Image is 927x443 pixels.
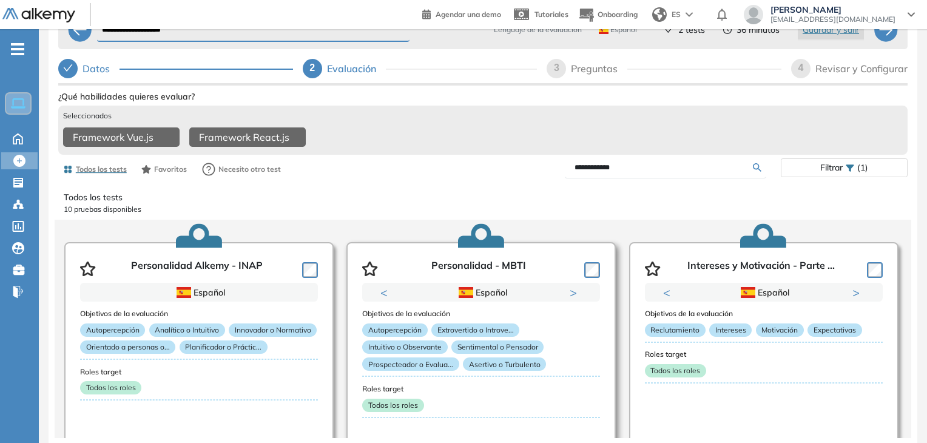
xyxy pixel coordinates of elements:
[362,357,459,371] p: Prospecteador o Evalua...
[749,302,764,304] button: 1
[645,350,883,359] h3: Roles target
[63,110,112,121] span: Seleccionados
[599,27,608,34] img: ESP
[645,364,706,377] p: Todos los roles
[652,7,667,22] img: world
[380,286,393,299] button: Previous
[11,48,24,50] i: -
[769,302,778,304] button: 2
[737,24,780,36] span: 36 minutos
[431,323,519,337] p: Extrovertido o Introve...
[137,159,192,180] button: Favoritos
[534,10,568,19] span: Tutoriales
[688,286,840,299] div: Español
[709,323,752,337] p: Intereses
[422,6,501,21] a: Agendar una demo
[80,381,141,394] p: Todos los roles
[665,25,673,34] span: check
[672,9,681,20] span: ES
[80,309,318,318] h3: Objetivos de la evaluación
[229,323,317,337] p: Innovador o Normativo
[405,286,558,299] div: Español
[678,24,705,36] span: 2 tests
[756,323,804,337] p: Motivación
[177,287,191,298] img: ESP
[309,63,315,73] span: 2
[570,286,582,299] button: Next
[815,59,908,78] div: Revisar y Configurar
[467,302,481,304] button: 1
[436,10,501,19] span: Agendar una demo
[63,63,73,73] span: check
[303,59,538,78] div: 2Evaluación
[807,323,861,337] p: Expectativas
[687,260,835,278] p: Intereses y Motivación - Parte ...
[770,15,895,24] span: [EMAIL_ADDRESS][DOMAIN_NAME]
[723,25,732,34] span: clock-circle
[64,191,902,204] p: Todos los tests
[571,59,627,78] div: Preguntas
[180,340,268,354] p: Planificador o Práctic...
[645,323,706,337] p: Reclutamiento
[199,130,289,144] span: Framework React.js
[547,59,781,78] div: 3Preguntas
[58,59,293,78] div: Datos
[197,157,286,181] button: Necesito otro test
[820,159,843,177] span: Filtrar
[459,287,473,298] img: ESP
[798,20,864,39] button: Guardar y salir
[598,10,638,19] span: Onboarding
[73,130,153,144] span: Framework Vue.js
[327,59,386,78] div: Evaluación
[578,2,638,28] button: Onboarding
[149,323,225,337] p: Analítico o Intuitivo
[431,260,526,278] p: Personalidad - MBTI
[852,286,865,299] button: Next
[486,302,496,304] button: 2
[362,340,447,354] p: Intuitivo o Observante
[451,340,544,354] p: Sentimental o Pensador
[770,5,895,15] span: [PERSON_NAME]
[80,323,145,337] p: Autopercepción
[857,159,868,177] span: (1)
[663,286,675,299] button: Previous
[58,90,195,103] span: ¿Qué habilidades quieres evaluar?
[83,59,120,78] div: Datos
[463,357,546,371] p: Asertivo o Turbulento
[798,63,804,73] span: 4
[131,260,263,278] p: Personalidad Alkemy - INAP
[80,368,318,376] h3: Roles target
[599,25,637,35] span: Español
[123,286,275,299] div: Español
[58,159,132,180] button: Todos los tests
[64,204,902,215] p: 10 pruebas disponibles
[80,340,175,354] p: Orientado a personas o...
[554,63,559,73] span: 3
[686,12,693,17] img: arrow
[494,24,582,35] span: Lenguaje de la evaluación
[362,399,423,412] p: Todos los roles
[362,309,600,318] h3: Objetivos de la evaluación
[218,164,281,175] span: Necesito otro test
[803,23,859,36] span: Guardar y salir
[741,287,755,298] img: ESP
[362,323,427,337] p: Autopercepción
[2,8,75,23] img: Logo
[645,309,883,318] h3: Objetivos de la evaluación
[362,385,600,393] h3: Roles target
[791,59,908,78] div: 4Revisar y Configurar
[76,164,127,175] span: Todos los tests
[154,164,187,175] span: Favoritos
